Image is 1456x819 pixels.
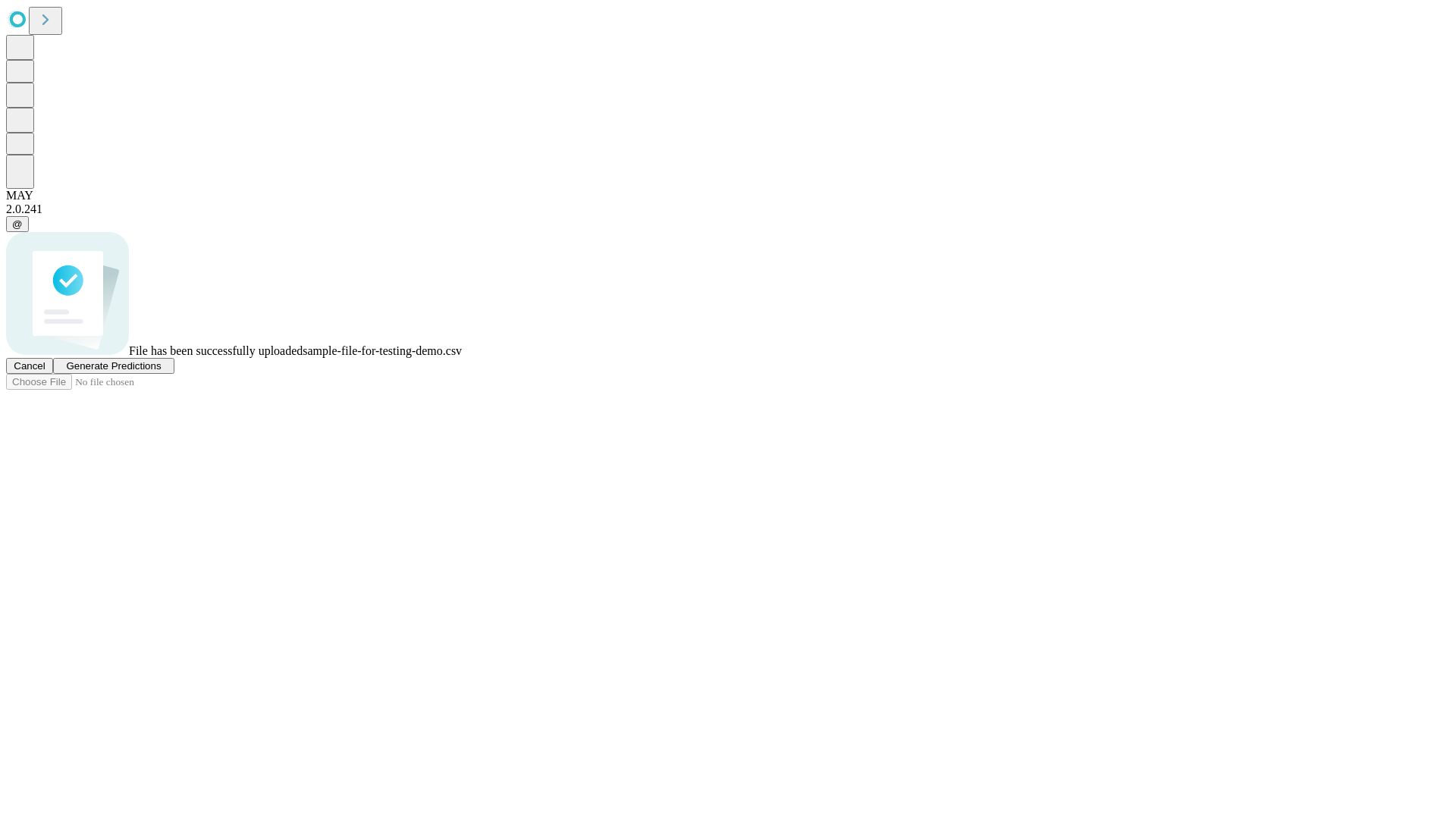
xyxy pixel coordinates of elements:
button: @ [6,216,29,232]
div: 2.0.241 [6,202,1450,216]
div: MAY [6,189,1450,202]
span: Generate Predictions [66,360,161,372]
button: Generate Predictions [53,358,174,374]
button: Cancel [6,358,53,374]
span: @ [12,218,23,230]
span: sample-file-for-testing-demo.csv [303,344,462,357]
span: Cancel [14,360,45,372]
span: File has been successfully uploaded [129,344,303,357]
